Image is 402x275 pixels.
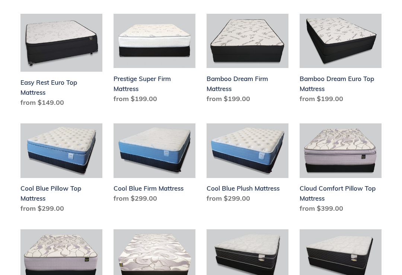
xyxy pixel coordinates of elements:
a: Prestige Super Firm Mattress [114,14,195,107]
a: Cool Blue Firm Mattress [114,123,195,207]
a: Cloud Comfort Pillow Top Mattress [300,123,382,217]
a: Cool Blue Plush Mattress [207,123,288,207]
a: Bamboo Dream Euro Top Mattress [300,14,382,107]
a: Cool Blue Pillow Top Mattress [20,123,102,217]
a: Bamboo Dream Firm Mattress [207,14,288,107]
a: Easy Rest Euro Top Mattress [20,14,102,110]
